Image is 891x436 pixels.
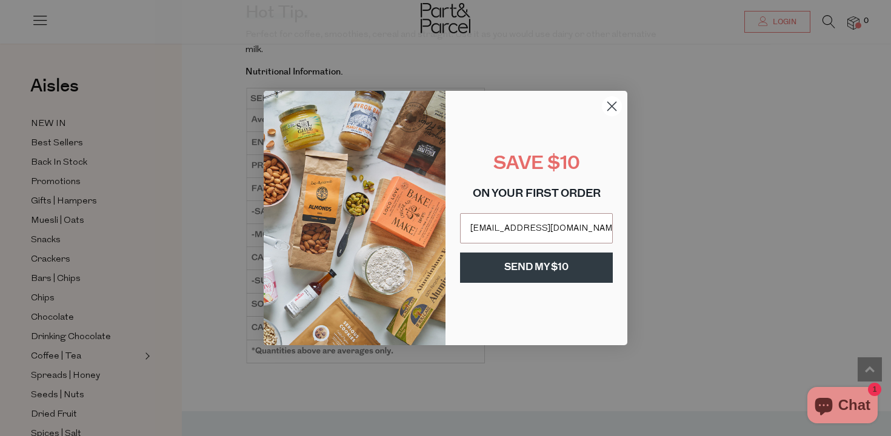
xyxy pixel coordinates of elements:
[493,155,580,174] span: SAVE $10
[473,189,601,200] span: ON YOUR FIRST ORDER
[264,91,446,345] img: 8150f546-27cf-4737-854f-2b4f1cdd6266.png
[460,213,613,243] input: Email
[804,387,881,426] inbox-online-store-chat: Shopify online store chat
[460,253,613,283] button: SEND MY $10
[601,96,622,117] button: Close dialog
